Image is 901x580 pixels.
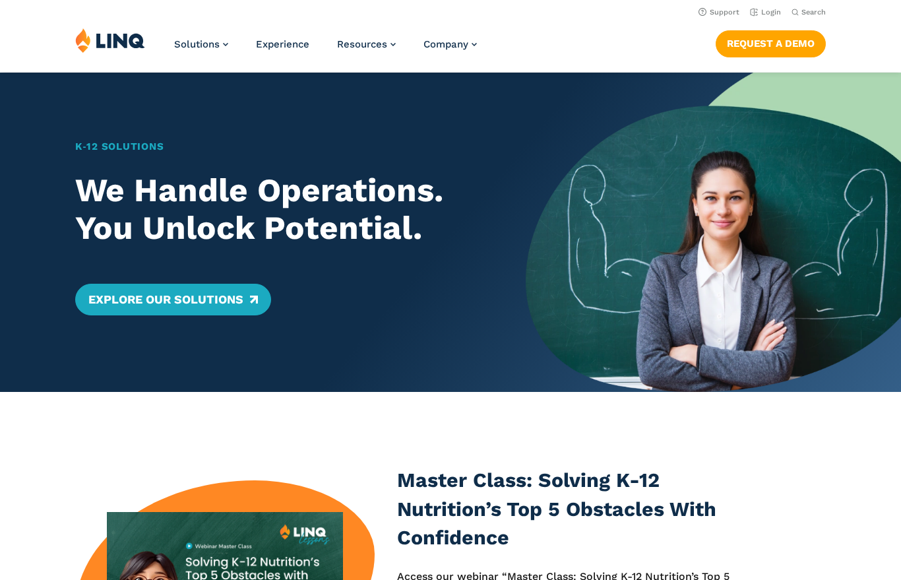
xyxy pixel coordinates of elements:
[75,284,271,315] a: Explore Our Solutions
[801,8,826,16] span: Search
[174,38,220,50] span: Solutions
[397,466,761,551] h3: Master Class: Solving K-12 Nutrition’s Top 5 Obstacles With Confidence
[174,28,477,71] nav: Primary Navigation
[750,8,781,16] a: Login
[75,139,489,154] h1: K‑12 Solutions
[699,8,739,16] a: Support
[423,38,477,50] a: Company
[423,38,468,50] span: Company
[75,172,489,246] h2: We Handle Operations. You Unlock Potential.
[174,38,228,50] a: Solutions
[792,7,826,17] button: Open Search Bar
[256,38,309,50] a: Experience
[75,28,145,53] img: LINQ | K‑12 Software
[337,38,396,50] a: Resources
[716,28,826,57] nav: Button Navigation
[337,38,387,50] span: Resources
[526,73,901,392] img: Home Banner
[716,30,826,57] a: Request a Demo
